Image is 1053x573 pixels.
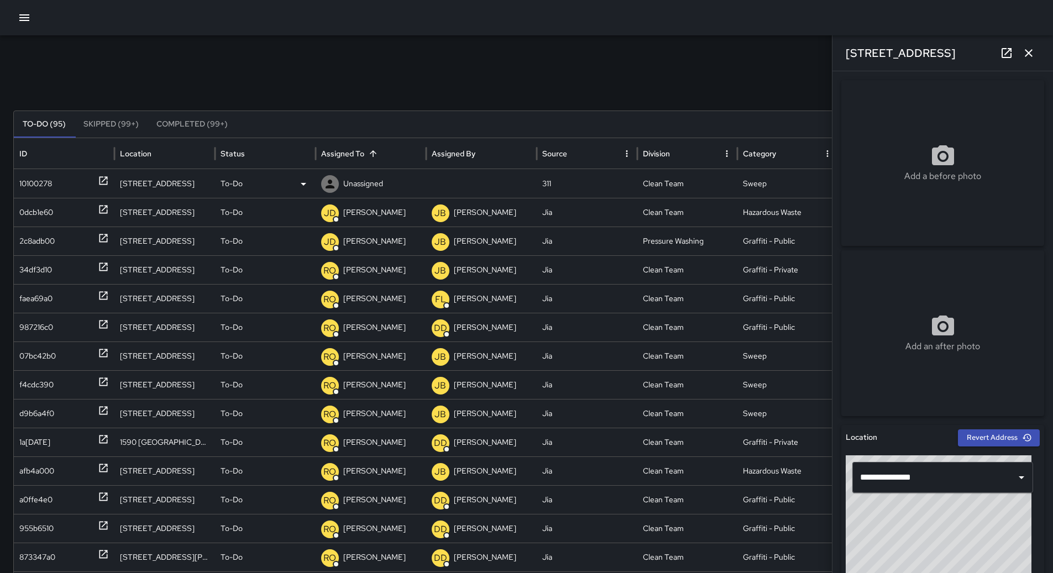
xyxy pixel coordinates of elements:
p: [PERSON_NAME] [343,486,406,514]
p: DD [434,322,447,335]
p: To-Do [221,342,243,370]
div: 1590 Market Street [114,428,215,456]
p: FL [435,293,446,306]
div: Graffiti - Public [737,485,838,514]
button: Category column menu [820,146,835,161]
p: [PERSON_NAME] [454,313,516,341]
div: Jia [537,428,637,456]
p: [PERSON_NAME] [343,313,406,341]
p: To-Do [221,198,243,227]
div: Jia [537,485,637,514]
div: 07bc42b0 [19,342,56,370]
div: Division [643,149,670,159]
p: RO [323,494,336,507]
p: Unassigned [343,170,383,198]
p: [PERSON_NAME] [454,486,516,514]
div: Sweep [737,399,838,428]
p: [PERSON_NAME] [454,457,516,485]
p: RO [323,551,336,565]
div: 0dcb1e60 [19,198,53,227]
p: [PERSON_NAME] [454,285,516,313]
div: 987216c0 [19,313,53,341]
p: DD [434,551,447,565]
p: To-Do [221,256,243,284]
div: a0ffe4e0 [19,486,53,514]
p: [PERSON_NAME] [454,514,516,543]
div: 955b6510 [19,514,54,543]
p: JD [324,235,336,249]
p: [PERSON_NAME] [454,399,516,428]
div: Sweep [737,169,838,198]
div: Category [743,149,776,159]
p: JB [434,235,446,249]
div: 873347a0 [19,543,55,571]
p: To-Do [221,428,243,456]
button: To-Do (95) [14,111,75,138]
div: 34df3d10 [19,256,52,284]
p: To-Do [221,486,243,514]
div: Graffiti - Public [737,284,838,313]
div: faea69a0 [19,285,53,313]
div: 101 Grove Street [114,399,215,428]
div: 165 Grove Street [114,341,215,370]
button: Completed (99+) [148,111,237,138]
div: Jia [537,227,637,255]
div: Status [221,149,245,159]
p: To-Do [221,170,243,198]
div: Jia [537,370,637,399]
p: RO [323,293,336,306]
p: To-Do [221,227,243,255]
div: Jia [537,198,637,227]
div: Clean Team [637,399,738,428]
div: 1500 Market Street [114,514,215,543]
div: Hazardous Waste [737,456,838,485]
div: Pressure Washing [637,227,738,255]
div: Graffiti - Public [737,227,838,255]
div: 165 Grove Street [114,370,215,399]
p: To-Do [221,514,243,543]
button: Division column menu [719,146,735,161]
p: JB [434,379,446,392]
div: Jia [537,313,637,341]
p: JB [434,264,446,277]
p: JB [434,207,446,220]
p: RO [323,350,336,364]
p: [PERSON_NAME] [454,371,516,399]
div: Graffiti - Public [737,313,838,341]
div: Sweep [737,341,838,370]
p: [PERSON_NAME] [343,285,406,313]
div: Clean Team [637,428,738,456]
div: Assigned By [432,149,475,159]
p: RO [323,465,336,479]
p: [PERSON_NAME] [343,371,406,399]
div: Clean Team [637,198,738,227]
div: Jia [537,456,637,485]
div: 1540 Market Street [114,255,215,284]
div: 10100278 [19,170,52,198]
div: Jia [537,543,637,571]
p: RO [323,379,336,392]
p: [PERSON_NAME] [343,198,406,227]
div: 35 Van Ness Avenue [114,543,215,571]
div: Graffiti - Private [737,255,838,284]
div: Clean Team [637,284,738,313]
div: Clean Team [637,255,738,284]
p: [PERSON_NAME] [454,342,516,370]
p: [PERSON_NAME] [343,256,406,284]
div: ID [19,149,27,159]
div: 1520 Market Street [114,313,215,341]
p: [PERSON_NAME] [454,543,516,571]
div: 1a[DATE] [19,428,50,456]
div: afb4a000 [19,457,54,485]
div: 2c8adb00 [19,227,55,255]
p: [PERSON_NAME] [343,428,406,456]
p: RO [323,322,336,335]
button: Skipped (99+) [75,111,148,138]
p: [PERSON_NAME] [343,342,406,370]
p: To-Do [221,543,243,571]
div: Jia [537,341,637,370]
p: [PERSON_NAME] [343,514,406,543]
div: Clean Team [637,456,738,485]
div: 1586 Market Street [114,198,215,227]
p: RO [323,264,336,277]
